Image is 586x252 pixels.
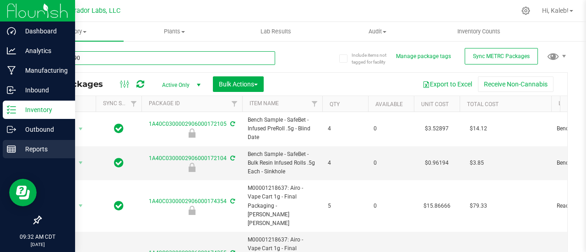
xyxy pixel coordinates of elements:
span: 4 [328,159,363,167]
iframe: Resource center [9,179,37,206]
div: Ready for Menu [140,206,244,215]
a: Filter [307,96,322,112]
span: Sync from Compliance System [229,155,235,161]
span: All Packages [48,79,112,89]
a: Total Cost [467,101,499,107]
span: Sync from Compliance System [229,121,235,127]
button: Sync METRC Packages [465,48,538,64]
p: Dashboard [16,26,71,37]
a: 1A40C0300002906000174354 [149,198,227,204]
input: Search Package ID, Item Name, SKU, Lot or Part Number... [40,51,275,65]
div: Bench Sample [140,129,244,138]
button: Manage package tags [396,53,451,60]
a: Qty [330,101,340,107]
a: Package ID [149,100,180,107]
p: Inbound [16,85,71,96]
a: Filter [227,96,242,112]
td: $15.86666 [414,180,460,232]
inline-svg: Inventory [7,105,16,114]
span: Include items not tagged for facility [352,52,397,65]
span: select [75,199,87,212]
inline-svg: Dashboard [7,27,16,36]
span: $3.85 [465,156,488,170]
span: Sync from Compliance System [229,198,235,204]
button: Bulk Actions [213,76,264,92]
span: Bench Sample - SafeBet - Bulk Resin Infused Rolls .5g Each - Sinkhole [248,150,317,177]
a: Filter [126,96,141,112]
td: $3.52897 [414,112,460,146]
a: 1A40C0300002906000172104 [149,155,227,161]
p: Outbound [16,124,71,135]
span: 5 [328,202,363,210]
a: Lab Results [225,22,327,41]
span: In Sync [114,199,124,212]
span: Lab Results [248,27,304,36]
inline-svg: Analytics [7,46,16,55]
a: Available [375,101,403,107]
span: Hi, Kaleb! [542,7,569,14]
p: Inventory [16,104,71,115]
a: Sync Status [103,100,138,107]
span: 0 [374,124,408,133]
span: In Sync [114,122,124,135]
inline-svg: Reports [7,145,16,154]
span: Curador Labs, LLC [66,7,120,15]
p: Manufacturing [16,65,71,76]
span: select [75,156,87,169]
span: Bulk Actions [219,80,258,88]
inline-svg: Outbound [7,125,16,134]
span: 0 [374,159,408,167]
a: 1A40C0300002906000172105 [149,121,227,127]
p: Reports [16,144,71,155]
span: Audit [327,27,428,36]
a: Unit Cost [421,101,449,107]
span: $14.12 [465,122,492,135]
a: Plants [124,22,225,41]
span: M00001218637: Airo - Vape Cart 1g - Final Packaging - [PERSON_NAME] [PERSON_NAME] [248,184,317,228]
p: [DATE] [4,241,71,248]
a: Item Name [250,100,279,107]
p: Analytics [16,45,71,56]
div: Manage settings [520,6,532,15]
a: Inventory Counts [428,22,530,41]
p: 09:32 AM CDT [4,233,71,241]
td: $0.96194 [414,146,460,181]
span: Plants [124,27,225,36]
span: Bench Sample - SafeBet - Infused PreRoll .5g - Blind Date [248,116,317,142]
button: Export to Excel [417,76,478,92]
button: Receive Non-Cannabis [478,76,553,92]
div: Bench Sample [140,163,244,172]
span: select [75,123,87,135]
a: Audit [326,22,428,41]
span: 0 [374,202,408,210]
span: $79.33 [465,199,492,213]
span: Inventory Counts [445,27,513,36]
span: 4 [328,124,363,133]
inline-svg: Inbound [7,86,16,95]
span: Sync METRC Packages [473,53,530,59]
inline-svg: Manufacturing [7,66,16,75]
span: In Sync [114,156,124,169]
